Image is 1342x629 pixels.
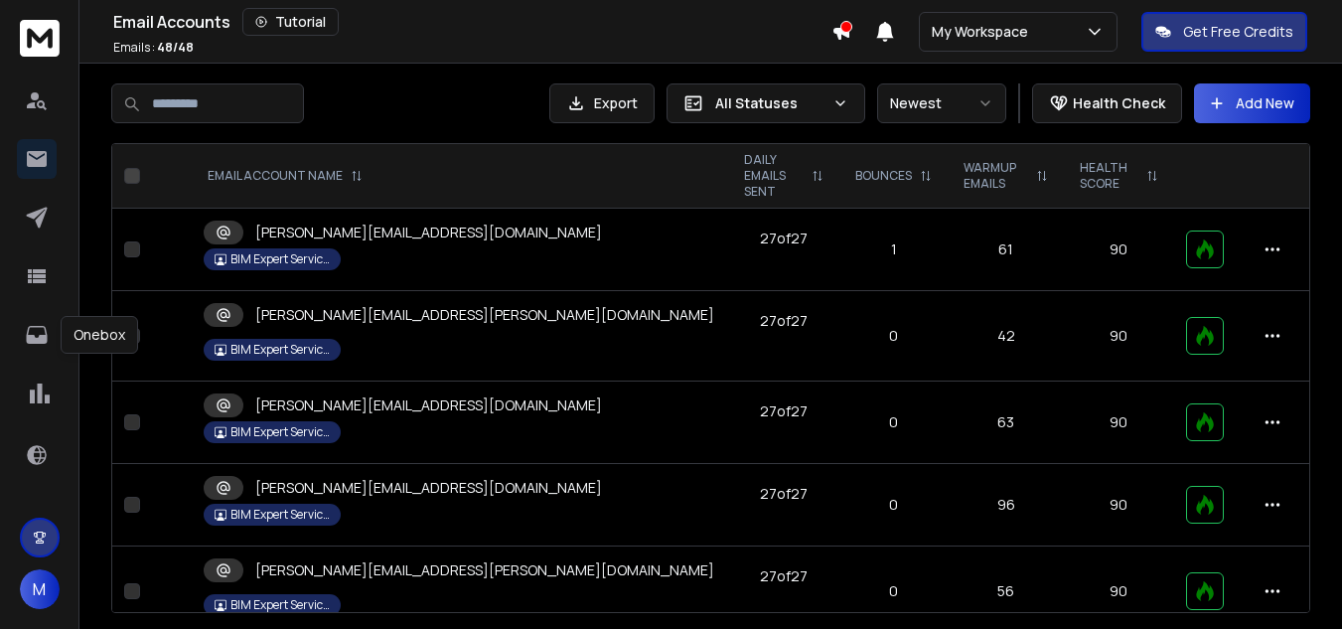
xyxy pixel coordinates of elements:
[932,22,1036,42] p: My Workspace
[1064,209,1174,291] td: 90
[1032,83,1182,123] button: Health Check
[851,326,936,346] p: 0
[715,93,824,113] p: All Statuses
[948,464,1064,547] td: 96
[948,382,1064,464] td: 63
[1194,83,1310,123] button: Add New
[744,152,804,200] p: DAILY EMAILS SENT
[157,39,194,56] span: 48 / 48
[113,40,194,56] p: Emails :
[948,291,1064,382] td: 42
[851,239,936,259] p: 1
[113,8,831,36] div: Email Accounts
[877,83,1006,123] button: Newest
[255,305,714,325] p: [PERSON_NAME][EMAIL_ADDRESS][PERSON_NAME][DOMAIN_NAME]
[242,8,339,36] button: Tutorial
[208,168,363,184] div: EMAIL ACCOUNT NAME
[230,507,330,523] p: BIM Expert Services
[1064,382,1174,464] td: 90
[760,484,808,504] div: 27 of 27
[1064,464,1174,547] td: 90
[230,251,330,267] p: BIM Expert Services
[255,478,602,498] p: [PERSON_NAME][EMAIL_ADDRESS][DOMAIN_NAME]
[948,209,1064,291] td: 61
[1064,291,1174,382] td: 90
[230,424,330,440] p: BIM Expert Services
[255,560,714,580] p: [PERSON_NAME][EMAIL_ADDRESS][PERSON_NAME][DOMAIN_NAME]
[230,597,330,613] p: BIM Expert Services
[760,229,808,248] div: 27 of 27
[964,160,1028,192] p: WARMUP EMAILS
[549,83,655,123] button: Export
[760,311,808,331] div: 27 of 27
[1073,93,1165,113] p: Health Check
[855,168,912,184] p: BOUNCES
[61,316,138,354] div: Onebox
[851,581,936,601] p: 0
[1141,12,1307,52] button: Get Free Credits
[20,569,60,609] button: M
[1080,160,1138,192] p: HEALTH SCORE
[255,395,602,415] p: [PERSON_NAME][EMAIL_ADDRESS][DOMAIN_NAME]
[851,495,936,515] p: 0
[255,223,602,242] p: [PERSON_NAME][EMAIL_ADDRESS][DOMAIN_NAME]
[1183,22,1293,42] p: Get Free Credits
[230,342,330,358] p: BIM Expert Services
[760,401,808,421] div: 27 of 27
[851,412,936,432] p: 0
[760,566,808,586] div: 27 of 27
